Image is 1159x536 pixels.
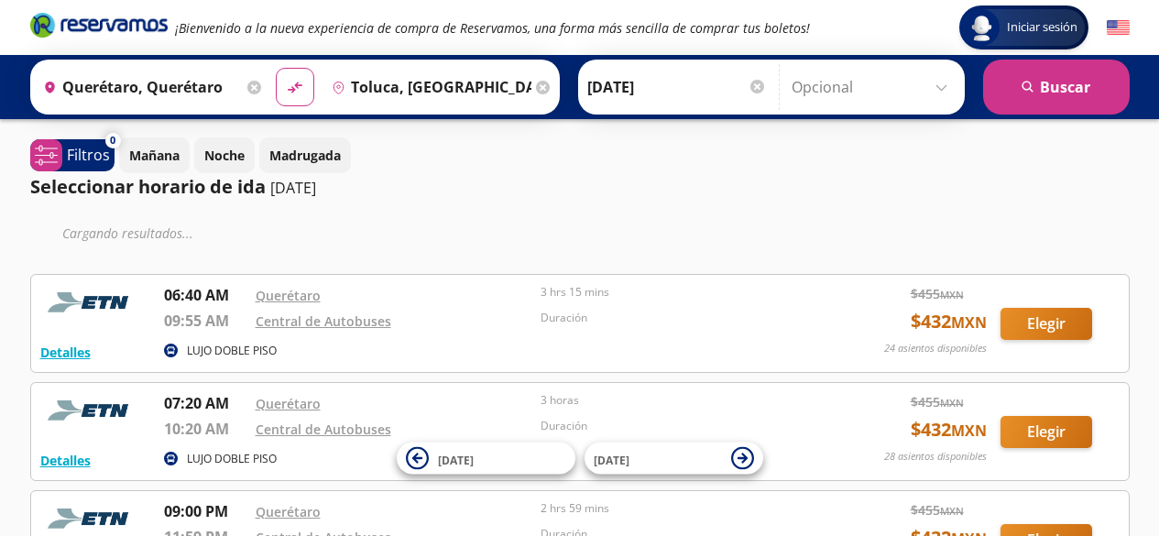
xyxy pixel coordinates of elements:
[129,146,180,165] p: Mañana
[67,144,110,166] p: Filtros
[911,308,987,335] span: $ 432
[541,310,817,326] p: Duración
[256,421,391,438] a: Central de Autobuses
[110,133,115,148] span: 0
[256,312,391,330] a: Central de Autobuses
[585,443,763,475] button: [DATE]
[792,64,956,110] input: Opcional
[30,139,115,171] button: 0Filtros
[119,137,190,173] button: Mañana
[164,392,246,414] p: 07:20 AM
[911,392,964,411] span: $ 455
[40,284,141,321] img: RESERVAMOS
[256,287,321,304] a: Querétaro
[911,284,964,303] span: $ 455
[187,451,277,467] p: LUJO DOBLE PISO
[324,64,531,110] input: Buscar Destino
[1000,18,1085,37] span: Iniciar sesión
[259,137,351,173] button: Madrugada
[951,312,987,333] small: MXN
[164,418,246,440] p: 10:20 AM
[1000,416,1092,448] button: Elegir
[30,11,168,38] i: Brand Logo
[951,421,987,441] small: MXN
[164,284,246,306] p: 06:40 AM
[164,310,246,332] p: 09:55 AM
[269,146,341,165] p: Madrugada
[40,451,91,470] button: Detalles
[541,418,817,434] p: Duración
[256,503,321,520] a: Querétaro
[940,504,964,518] small: MXN
[1107,16,1130,39] button: English
[256,395,321,412] a: Querétaro
[541,392,817,409] p: 3 horas
[62,224,193,242] em: Cargando resultados ...
[911,500,964,520] span: $ 455
[1000,308,1092,340] button: Elegir
[594,452,629,467] span: [DATE]
[983,60,1130,115] button: Buscar
[397,443,575,475] button: [DATE]
[587,64,767,110] input: Elegir Fecha
[884,341,987,356] p: 24 asientos disponibles
[541,284,817,301] p: 3 hrs 15 mins
[187,343,277,359] p: LUJO DOBLE PISO
[36,64,243,110] input: Buscar Origen
[270,177,316,199] p: [DATE]
[911,416,987,443] span: $ 432
[30,173,266,201] p: Seleccionar horario de ida
[40,343,91,362] button: Detalles
[40,392,141,429] img: RESERVAMOS
[940,288,964,301] small: MXN
[194,137,255,173] button: Noche
[164,500,246,522] p: 09:00 PM
[438,452,474,467] span: [DATE]
[30,11,168,44] a: Brand Logo
[940,396,964,410] small: MXN
[175,19,810,37] em: ¡Bienvenido a la nueva experiencia de compra de Reservamos, una forma más sencilla de comprar tus...
[884,449,987,465] p: 28 asientos disponibles
[204,146,245,165] p: Noche
[541,500,817,517] p: 2 hrs 59 mins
